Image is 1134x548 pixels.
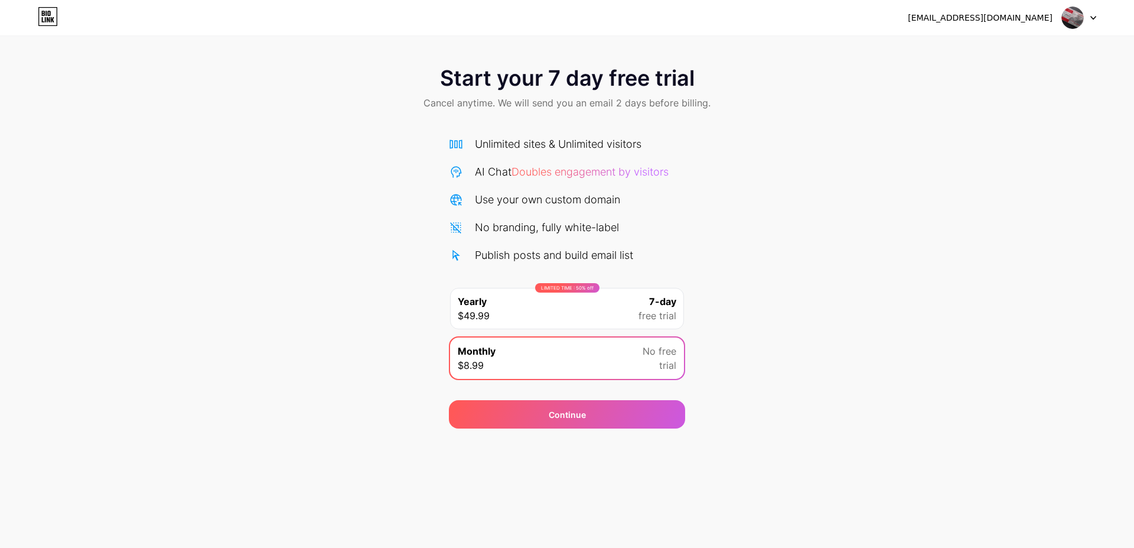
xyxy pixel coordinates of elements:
span: Yearly [458,294,487,309]
span: Monthly [458,344,496,358]
div: Unlimited sites & Unlimited visitors [475,136,641,152]
span: 7-day [649,294,676,309]
div: AI Chat [475,164,669,180]
span: No free [643,344,676,358]
span: $49.99 [458,309,490,323]
div: LIMITED TIME : 50% off [535,283,599,293]
div: No branding, fully white-label [475,219,619,235]
div: Publish posts and build email list [475,247,633,263]
div: [EMAIL_ADDRESS][DOMAIN_NAME] [908,12,1052,24]
div: Continue [549,408,586,421]
span: trial [659,358,676,372]
span: free trial [638,309,676,323]
span: Cancel anytime. We will send you an email 2 days before billing. [423,96,711,110]
span: Doubles engagement by visitors [511,166,669,178]
span: Start your 7 day free trial [440,66,695,90]
div: Use your own custom domain [475,192,620,207]
span: $8.99 [458,358,484,372]
img: modalert [1061,7,1084,29]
